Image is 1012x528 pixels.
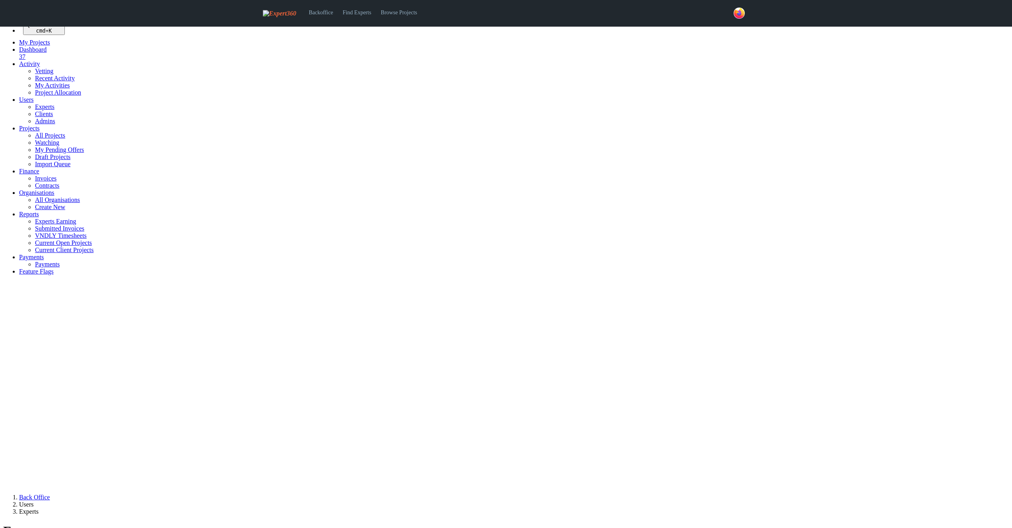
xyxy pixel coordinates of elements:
[49,28,52,34] kbd: K
[35,225,84,232] a: Submitted Invoices
[19,39,50,46] a: My Projects
[23,21,65,35] button: Quick search... cmd+K
[19,501,1009,508] li: Users
[35,239,92,246] a: Current Open Projects
[19,53,25,60] span: 37
[19,254,44,260] a: Payments
[35,82,70,89] a: My Activities
[35,139,59,146] a: Watching
[35,247,94,253] a: Current Client Projects
[35,68,53,74] a: Vetting
[19,508,1009,515] li: Experts
[35,153,70,160] a: Draft Projects
[35,146,84,153] a: My Pending Offers
[35,232,87,239] a: VNDLY Timesheets
[734,8,745,19] img: 43c7540e-2bad-45db-b78b-6a21b27032e5-normal.png
[19,211,39,217] a: Reports
[35,103,54,110] a: Experts
[19,189,54,196] a: Organisations
[19,268,54,275] a: Feature Flags
[35,161,70,167] a: Import Queue
[19,96,33,103] a: Users
[35,89,81,96] a: Project Allocation
[19,46,47,53] span: Dashboard
[35,218,76,225] a: Experts Earning
[35,175,56,182] a: Invoices
[35,118,55,124] a: Admins
[35,261,60,268] a: Payments
[26,28,62,34] div: +
[35,75,75,82] a: Recent Activity
[19,46,1009,60] a: Dashboard 37
[35,132,65,139] a: All Projects
[19,125,40,132] a: Projects
[35,182,59,189] a: Contracts
[35,111,53,117] a: Clients
[35,204,65,210] a: Create New
[19,60,40,67] a: Activity
[35,196,80,203] a: All Organisations
[263,10,296,17] img: Expert360
[36,28,45,34] kbd: cmd
[19,168,39,175] a: Finance
[19,494,50,501] a: Back Office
